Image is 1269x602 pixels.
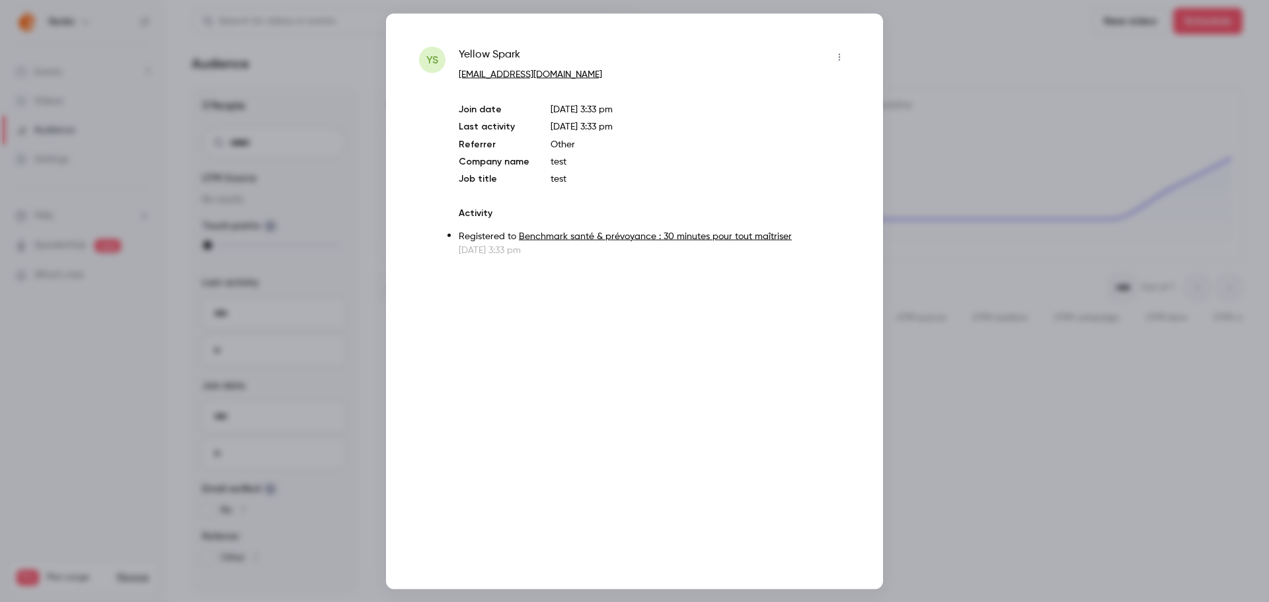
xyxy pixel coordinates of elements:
p: Join date [459,102,529,116]
a: [EMAIL_ADDRESS][DOMAIN_NAME] [459,69,602,79]
p: Registered to [459,229,850,243]
p: test [551,155,850,168]
span: Yellow Spark [459,46,520,67]
p: Other [551,137,850,151]
p: Activity [459,206,850,219]
p: Referrer [459,137,529,151]
p: Last activity [459,120,529,133]
p: [DATE] 3:33 pm [551,102,850,116]
p: Job title [459,172,529,185]
p: test [551,172,850,185]
span: [DATE] 3:33 pm [551,122,613,131]
span: YS [426,52,438,67]
p: [DATE] 3:33 pm [459,243,850,256]
p: Company name [459,155,529,168]
a: Benchmark santé & prévoyance : 30 minutes pour tout maîtriser [519,231,792,241]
